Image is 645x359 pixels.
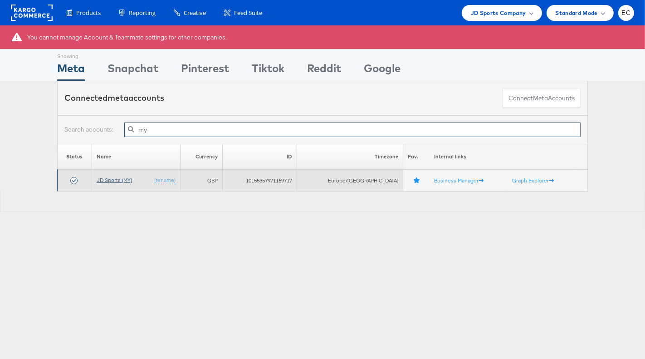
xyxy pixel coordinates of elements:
[180,170,222,192] td: GBP
[107,60,158,81] div: Snapchat
[58,144,92,170] th: Status
[57,49,85,60] div: Showing
[512,177,554,184] a: Graph Explorer
[57,60,85,81] div: Meta
[622,10,631,16] span: EC
[252,60,284,81] div: Tiktok
[222,170,297,192] td: 10155357971169717
[533,94,548,103] span: meta
[27,33,227,42] div: You cannot manage Account & Teammate settings for other companies.
[364,60,401,81] div: Google
[297,170,403,192] td: Europe/[GEOGRAPHIC_DATA]
[184,9,206,17] span: Creative
[107,93,128,103] span: meta
[76,9,101,17] span: Products
[434,177,484,184] a: Business Manager
[234,9,262,17] span: Feed Suite
[556,8,598,18] span: Standard Mode
[297,144,403,170] th: Timezone
[129,9,156,17] span: Reporting
[124,123,581,137] input: Filter
[503,88,581,108] button: ConnectmetaAccounts
[97,177,132,183] a: JD Sports (MY)
[154,177,176,184] a: (rename)
[180,144,222,170] th: Currency
[307,60,341,81] div: Reddit
[222,144,297,170] th: ID
[92,144,180,170] th: Name
[471,8,526,18] span: JD Sports Company
[64,92,164,104] div: Connected accounts
[181,60,229,81] div: Pinterest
